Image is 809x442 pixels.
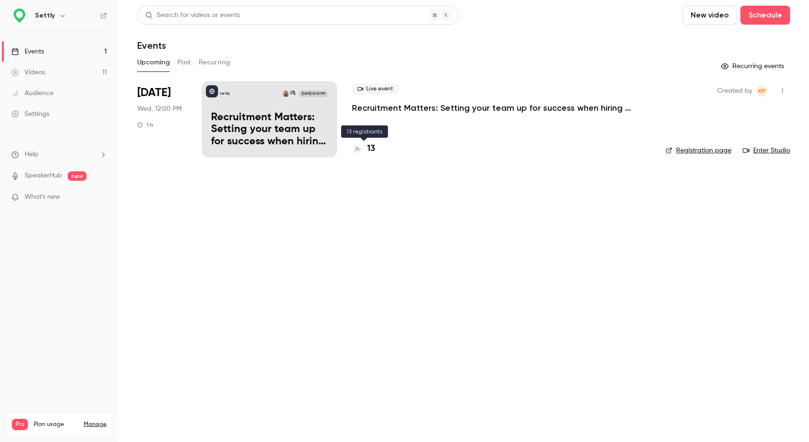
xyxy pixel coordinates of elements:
div: Sep 24 Wed, 12:00 PM (Europe/Amsterdam) [137,81,187,157]
div: 1 h [137,121,153,129]
button: Recurring [199,55,230,70]
span: What's new [25,192,60,202]
span: [DATE] [137,85,171,100]
div: Videos [11,68,45,77]
span: Pro [12,419,28,430]
li: help-dropdown-opener [11,150,107,159]
a: Manage [84,421,106,428]
span: Live event [352,83,399,95]
span: new [68,171,87,181]
span: Plan usage [34,421,78,428]
h6: Settly [35,11,55,20]
a: Recruitment Matters: Setting your team up for success when hiring internationallySettlySandra Saz... [202,81,337,157]
div: Settings [11,109,49,119]
p: Settly [220,91,230,96]
a: 13 [352,142,375,155]
span: Kimo Paula [756,85,767,97]
button: Schedule [740,6,790,25]
a: SpeakerHub [25,171,62,181]
a: Recruitment Matters: Setting your team up for success when hiring internationally [352,102,636,114]
div: Audience [11,88,53,98]
img: Erika Barbato [282,90,289,97]
div: Events [11,47,44,56]
button: Upcoming [137,55,170,70]
button: Recurring events [717,59,790,74]
p: Recruitment Matters: Setting your team up for success when hiring internationally [211,112,328,148]
button: Past [177,55,191,70]
img: Sandra Sazdov [290,90,296,97]
span: Wed, 12:00 PM [137,104,182,114]
a: Enter Studio [743,146,790,155]
a: Registration page [666,146,731,155]
span: Created by [717,85,752,97]
button: New video [683,6,737,25]
iframe: Noticeable Trigger [96,193,107,202]
div: Search for videos or events [145,10,240,20]
span: KP [758,85,765,97]
span: [DATE] 12:00 PM [299,90,327,97]
h1: Events [137,40,166,51]
span: Help [25,150,38,159]
h4: 13 [367,142,375,155]
img: Settly [12,8,27,23]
